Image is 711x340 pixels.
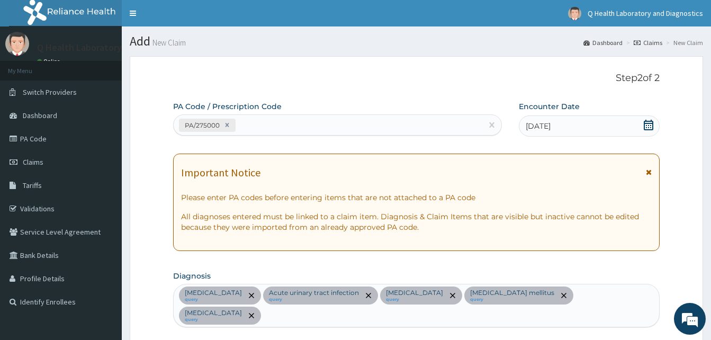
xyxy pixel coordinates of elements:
small: query [185,317,242,323]
label: Diagnosis [173,271,211,281]
span: remove selection option [364,291,373,300]
a: Dashboard [583,38,623,47]
small: query [386,297,443,302]
label: Encounter Date [519,101,580,112]
span: Tariffs [23,181,42,190]
span: remove selection option [247,311,256,320]
p: [MEDICAL_DATA] [386,289,443,297]
p: [MEDICAL_DATA] mellitus [470,289,554,297]
p: All diagnoses entered must be linked to a claim item. Diagnosis & Claim Items that are visible bu... [181,211,652,232]
small: query [269,297,359,302]
li: New Claim [663,38,703,47]
span: Q Health Laboratory and Diagnostics [588,8,703,18]
p: Acute urinary tract infection [269,289,359,297]
p: Q Health Laboratory and Diagnostics [37,43,190,52]
a: Online [37,58,62,65]
h1: Important Notice [181,167,260,178]
img: User Image [568,7,581,20]
span: Switch Providers [23,87,77,97]
label: PA Code / Prescription Code [173,101,282,112]
span: remove selection option [559,291,569,300]
span: Dashboard [23,111,57,120]
h1: Add [130,34,703,48]
small: New Claim [150,39,186,47]
img: User Image [5,32,29,56]
p: Please enter PA codes before entering items that are not attached to a PA code [181,192,652,203]
small: query [470,297,554,302]
a: Claims [634,38,662,47]
small: query [185,297,242,302]
span: Claims [23,157,43,167]
p: [MEDICAL_DATA] [185,309,242,317]
span: remove selection option [448,291,457,300]
div: PA/275000 [182,119,221,131]
span: [DATE] [526,121,551,131]
p: [MEDICAL_DATA] [185,289,242,297]
p: Step 2 of 2 [173,73,660,84]
span: remove selection option [247,291,256,300]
